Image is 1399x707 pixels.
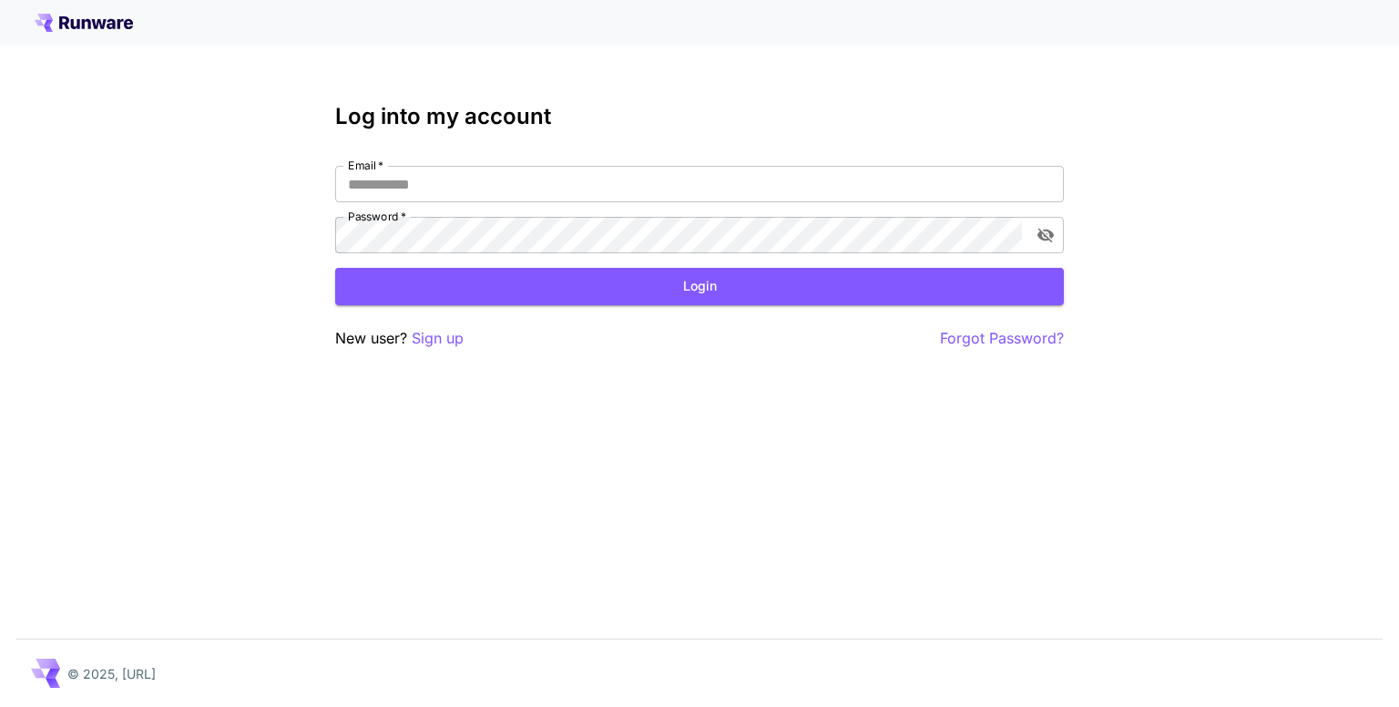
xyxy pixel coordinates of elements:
label: Email [348,158,383,173]
p: © 2025, [URL] [67,664,156,683]
h3: Log into my account [335,104,1064,129]
label: Password [348,209,406,224]
button: Sign up [412,327,464,350]
button: Login [335,268,1064,305]
button: Forgot Password? [940,327,1064,350]
p: New user? [335,327,464,350]
button: toggle password visibility [1029,219,1062,251]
